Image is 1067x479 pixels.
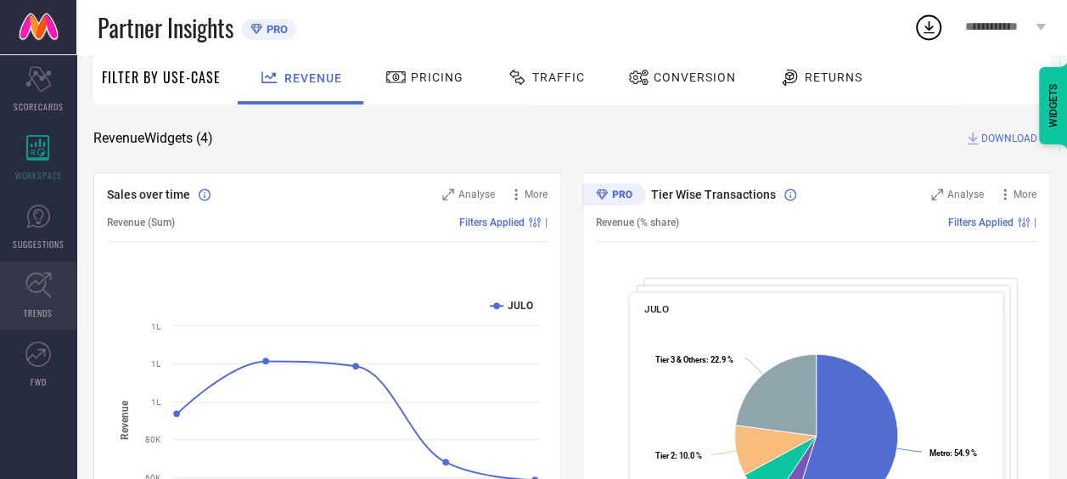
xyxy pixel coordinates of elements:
span: Revenue [284,71,342,85]
svg: Zoom [442,189,454,200]
text: : 10.0 % [655,451,702,460]
tspan: Metro [929,448,950,458]
text: : 54.9 % [929,448,977,458]
span: | [1034,217,1036,228]
tspan: Tier 2 [655,451,675,460]
text: : 22.9 % [655,355,733,364]
span: DOWNLOAD [981,130,1037,147]
span: SUGGESTIONS [13,238,65,251]
text: JULO [508,300,533,312]
div: Premium [582,183,645,209]
span: FWD [31,375,47,388]
text: 1L [151,359,161,369]
svg: Zoom [931,189,943,200]
div: Open download list [913,12,944,42]
span: Traffic [532,70,585,84]
span: Filters Applied [948,217,1014,228]
span: JULO [644,303,670,315]
tspan: Tier 3 & Others [655,355,706,364]
span: Revenue (Sum) [107,217,175,228]
text: 1L [151,397,161,407]
tspan: Revenue [119,400,131,440]
span: Conversion [654,70,736,84]
text: 80K [145,435,161,444]
span: Revenue Widgets ( 4 ) [93,130,213,147]
span: Revenue (% share) [596,217,679,228]
span: More [525,189,548,200]
span: PRO [262,23,288,36]
span: Analyse [458,189,495,200]
span: Analyse [947,189,984,200]
text: 1L [151,322,161,331]
span: Filter By Use-Case [102,67,221,87]
span: Sales over time [107,188,190,201]
span: Filters Applied [459,217,525,228]
span: | [545,217,548,228]
span: WORKSPACE [15,169,62,182]
span: Partner Insights [98,10,233,45]
span: More [1014,189,1036,200]
span: TRENDS [24,307,53,319]
span: Tier Wise Transactions [651,188,776,201]
span: Pricing [411,70,463,84]
span: Returns [805,70,862,84]
span: SCORECARDS [14,100,64,113]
